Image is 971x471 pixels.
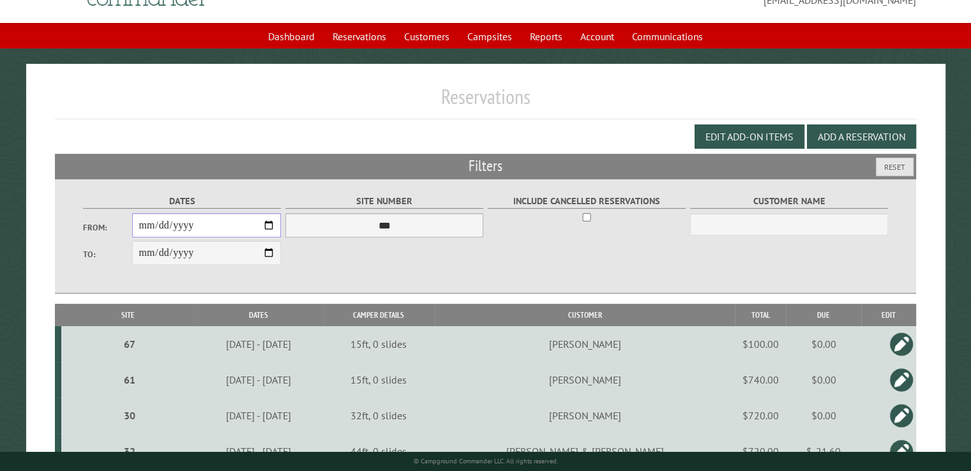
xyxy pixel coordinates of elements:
th: Camper Details [323,304,435,326]
div: 32 [66,445,192,458]
td: 15ft, 0 slides [323,362,435,398]
td: $100.00 [735,326,786,362]
td: $0.00 [786,362,861,398]
label: From: [83,221,133,234]
td: [PERSON_NAME] [435,362,735,398]
div: 30 [66,409,192,422]
td: $720.00 [735,433,786,469]
a: Reservations [325,24,394,49]
label: Site Number [285,194,484,209]
th: Total [735,304,786,326]
div: 61 [66,373,192,386]
a: Account [573,24,622,49]
label: Include Cancelled Reservations [488,194,686,209]
td: 15ft, 0 slides [323,326,435,362]
small: © Campground Commander LLC. All rights reserved. [414,457,558,465]
h1: Reservations [55,84,916,119]
div: [DATE] - [DATE] [197,338,321,350]
label: Customer Name [690,194,889,209]
div: [DATE] - [DATE] [197,373,321,386]
th: Site [61,304,194,326]
td: $720.00 [735,398,786,433]
button: Reset [876,158,914,176]
th: Customer [435,304,735,326]
td: $0.00 [786,398,861,433]
th: Due [786,304,861,326]
td: $-21.60 [786,433,861,469]
div: [DATE] - [DATE] [197,445,321,458]
div: [DATE] - [DATE] [197,409,321,422]
td: $740.00 [735,362,786,398]
td: [PERSON_NAME] [435,398,735,433]
button: Edit Add-on Items [695,124,804,149]
label: Dates [83,194,282,209]
div: 67 [66,338,192,350]
a: Communications [624,24,711,49]
td: 44ft, 0 slides [323,433,435,469]
td: [PERSON_NAME] & [PERSON_NAME] [435,433,735,469]
a: Dashboard [260,24,322,49]
button: Add a Reservation [807,124,916,149]
h2: Filters [55,154,916,178]
td: $0.00 [786,326,861,362]
a: Customers [396,24,457,49]
a: Campsites [460,24,520,49]
a: Reports [522,24,570,49]
th: Dates [194,304,322,326]
td: 32ft, 0 slides [323,398,435,433]
label: To: [83,248,133,260]
td: [PERSON_NAME] [435,326,735,362]
th: Edit [861,304,916,326]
